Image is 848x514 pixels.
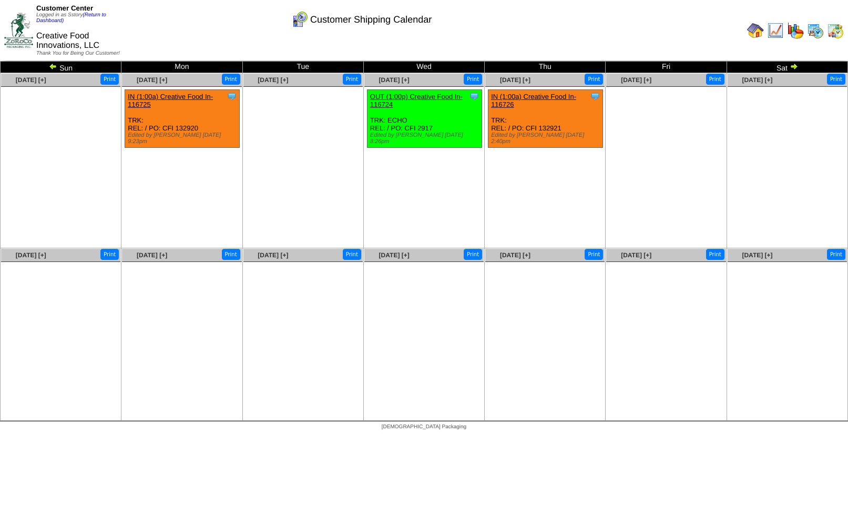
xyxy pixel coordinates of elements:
a: [DATE] [+] [16,76,46,84]
button: Print [585,249,603,260]
div: Edited by [PERSON_NAME] [DATE] 8:26pm [370,132,482,145]
span: [DEMOGRAPHIC_DATA] Packaging [382,424,466,430]
span: Customer Shipping Calendar [310,14,432,25]
a: [DATE] [+] [379,251,410,259]
td: Sun [1,62,121,73]
td: Tue [242,62,363,73]
button: Print [343,249,361,260]
button: Print [706,249,724,260]
img: graph.gif [787,22,804,39]
td: Sat [727,62,847,73]
div: TRK: REL: / PO: CFI 132920 [125,90,240,148]
td: Mon [121,62,242,73]
a: [DATE] [+] [137,76,167,84]
button: Print [585,74,603,85]
span: Thank You for Being Our Customer! [36,51,120,56]
img: calendarinout.gif [827,22,844,39]
div: Edited by [PERSON_NAME] [DATE] 2:40pm [491,132,602,145]
a: (Return to Dashboard) [36,12,106,24]
img: Tooltip [469,91,479,102]
button: Print [343,74,361,85]
img: calendarprod.gif [807,22,824,39]
a: [DATE] [+] [621,251,651,259]
a: IN (1:00a) Creative Food In-116725 [128,93,213,108]
button: Print [464,249,482,260]
span: Logged in as Sstory [36,12,106,24]
div: TRK: ECHO REL: / PO: CFI 2917 [367,90,482,148]
td: Thu [485,62,606,73]
a: [DATE] [+] [500,251,530,259]
img: arrowright.gif [790,62,798,70]
button: Print [706,74,724,85]
button: Print [464,74,482,85]
div: Edited by [PERSON_NAME] [DATE] 9:23pm [128,132,239,145]
img: Tooltip [590,91,600,102]
img: line_graph.gif [767,22,784,39]
a: [DATE] [+] [16,251,46,259]
button: Print [100,249,119,260]
td: Fri [606,62,727,73]
span: Creative Food Innovations, LLC [36,32,99,50]
a: [DATE] [+] [258,76,288,84]
a: [DATE] [+] [500,76,530,84]
td: Wed [363,62,484,73]
a: [DATE] [+] [621,76,651,84]
button: Print [827,74,845,85]
a: [DATE] [+] [742,251,772,259]
a: [DATE] [+] [258,251,288,259]
button: Print [222,249,240,260]
a: [DATE] [+] [137,251,167,259]
img: Tooltip [227,91,237,102]
button: Print [827,249,845,260]
div: TRK: REL: / PO: CFI 132921 [488,90,603,148]
img: arrowleft.gif [49,62,57,70]
button: Print [100,74,119,85]
button: Print [222,74,240,85]
img: home.gif [747,22,764,39]
span: Customer Center [36,4,93,12]
a: [DATE] [+] [742,76,772,84]
a: [DATE] [+] [379,76,410,84]
img: calendarcustomer.gif [291,11,308,28]
img: ZoRoCo_Logo(Green%26Foil)%20jpg.webp [4,13,33,48]
a: IN (1:00a) Creative Food In-116726 [491,93,576,108]
a: OUT (1:00p) Creative Food In-116724 [370,93,463,108]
